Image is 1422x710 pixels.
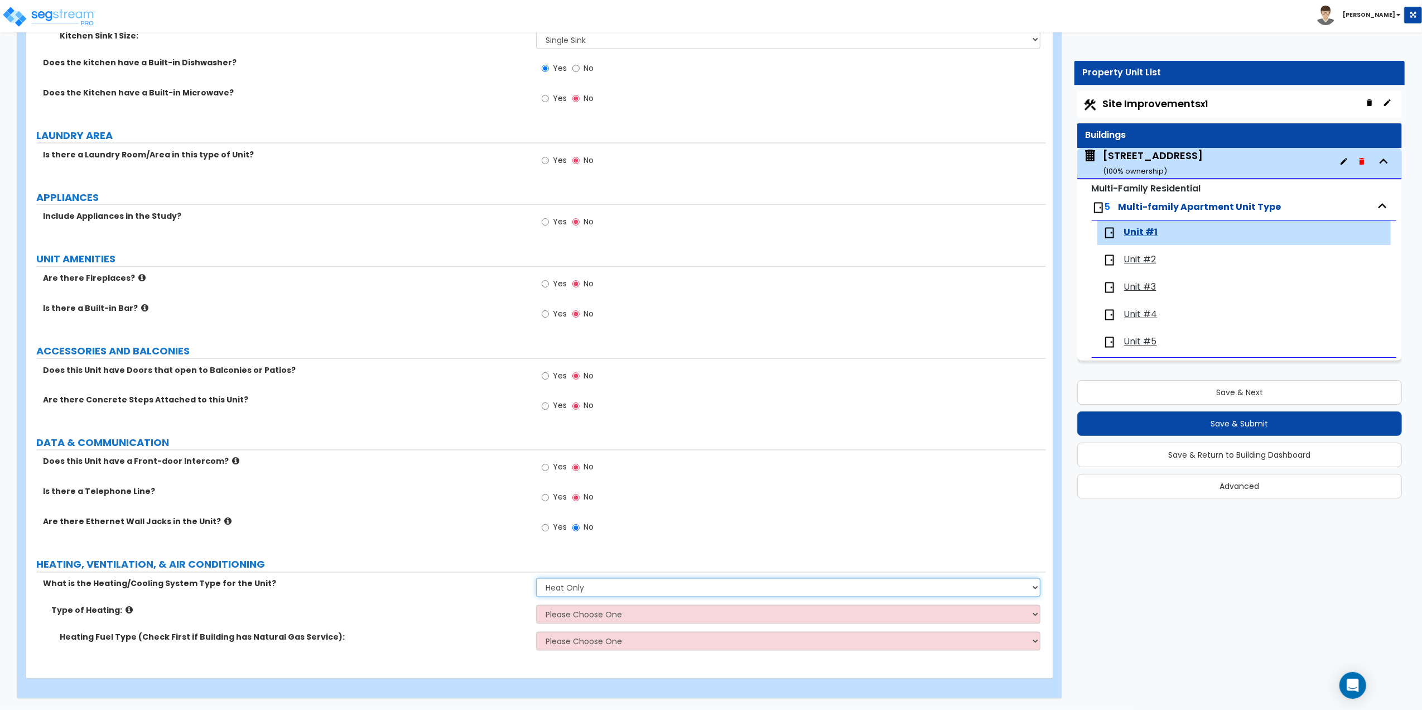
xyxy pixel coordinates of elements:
[43,272,528,284] label: Are there Fireplaces?
[542,278,549,290] input: Yes
[1201,98,1208,110] small: x1
[1103,226,1116,239] img: door.png
[542,370,549,382] input: Yes
[1083,98,1097,112] img: Construction.png
[542,400,549,412] input: Yes
[572,400,580,412] input: No
[1092,182,1201,195] small: Multi-Family Residential
[1119,200,1281,213] span: Multi-family Apartment Unit Type
[1103,335,1116,349] img: door.png
[1103,148,1203,177] div: [STREET_ADDRESS]
[553,492,567,503] span: Yes
[36,558,1046,572] label: HEATING, VENTILATION, & AIR CONDITIONING
[60,632,528,643] label: Heating Fuel Type (Check First if Building has Natural Gas Service):
[141,304,148,312] i: click for more info!
[572,462,580,474] input: No
[584,63,594,74] span: No
[36,190,1046,205] label: APPLIANCES
[1077,443,1402,467] button: Save & Return to Building Dashboard
[1083,66,1396,79] div: Property Unit List
[584,462,594,473] span: No
[43,516,528,527] label: Are there Ethernet Wall Jacks in the Unit?
[1103,308,1116,322] img: door.png
[553,278,567,289] span: Yes
[542,492,549,504] input: Yes
[572,155,580,167] input: No
[584,216,594,227] span: No
[36,252,1046,266] label: UNIT AMENITIES
[43,210,528,222] label: Include Appliances in the Study?
[584,93,594,104] span: No
[1124,308,1158,321] span: Unit #4
[1103,281,1116,294] img: door.png
[584,278,594,289] span: No
[553,93,567,104] span: Yes
[584,492,594,503] span: No
[1124,226,1158,239] span: Unit #1
[584,155,594,166] span: No
[542,522,549,534] input: Yes
[43,87,528,98] label: Does the Kitchen have a Built-in Microwave?
[1103,253,1116,267] img: door.png
[1343,11,1395,19] b: [PERSON_NAME]
[572,278,580,290] input: No
[1086,129,1394,142] div: Buildings
[232,457,239,466] i: click for more info!
[1339,672,1366,699] div: Open Intercom Messenger
[51,605,528,616] label: Type of Heating:
[553,462,567,473] span: Yes
[553,522,567,533] span: Yes
[572,492,580,504] input: No
[1124,253,1156,266] span: Unit #2
[584,522,594,533] span: No
[553,400,567,411] span: Yes
[584,400,594,411] span: No
[36,436,1046,450] label: DATA & COMMUNICATION
[1103,97,1208,111] span: Site Improvements
[542,216,549,228] input: Yes
[43,364,528,376] label: Does this Unit have Doors that open to Balconies or Patios?
[1077,380,1402,405] button: Save & Next
[542,63,549,75] input: Yes
[572,216,580,228] input: No
[553,308,567,319] span: Yes
[1092,201,1105,214] img: door.png
[553,155,567,166] span: Yes
[43,57,528,68] label: Does the kitchen have a Built-in Dishwasher?
[1083,148,1203,177] span: 123 Cottage Street
[572,93,580,105] input: No
[1316,6,1336,25] img: avatar.png
[584,308,594,319] span: No
[572,370,580,382] input: No
[542,93,549,105] input: Yes
[1077,474,1402,498] button: Advanced
[542,155,549,167] input: Yes
[1124,281,1156,294] span: Unit #3
[1105,200,1111,213] span: 5
[36,344,1046,358] label: ACCESSORIES AND BALCONIES
[224,517,232,526] i: click for more info!
[572,63,580,75] input: No
[138,274,146,282] i: click for more info!
[542,462,549,474] input: Yes
[553,63,567,74] span: Yes
[553,216,567,227] span: Yes
[43,578,528,589] label: What is the Heating/Cooling System Type for the Unit?
[1083,148,1097,163] img: building.svg
[584,370,594,381] span: No
[43,456,528,467] label: Does this Unit have a Front-door Intercom?
[1077,411,1402,436] button: Save & Submit
[36,128,1046,143] label: LAUNDRY AREA
[60,30,528,41] label: Kitchen Sink 1 Size:
[126,606,133,615] i: click for more info!
[542,308,549,320] input: Yes
[43,149,528,160] label: Is there a Laundry Room/Area in this type of Unit?
[553,370,567,381] span: Yes
[572,522,580,534] input: No
[2,6,97,28] img: logo_pro_r.png
[43,303,528,314] label: Is there a Built-in Bar?
[43,486,528,497] label: Is there a Telephone Line?
[572,308,580,320] input: No
[1124,335,1157,348] span: Unit #5
[1103,166,1167,176] small: ( 100 % ownership)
